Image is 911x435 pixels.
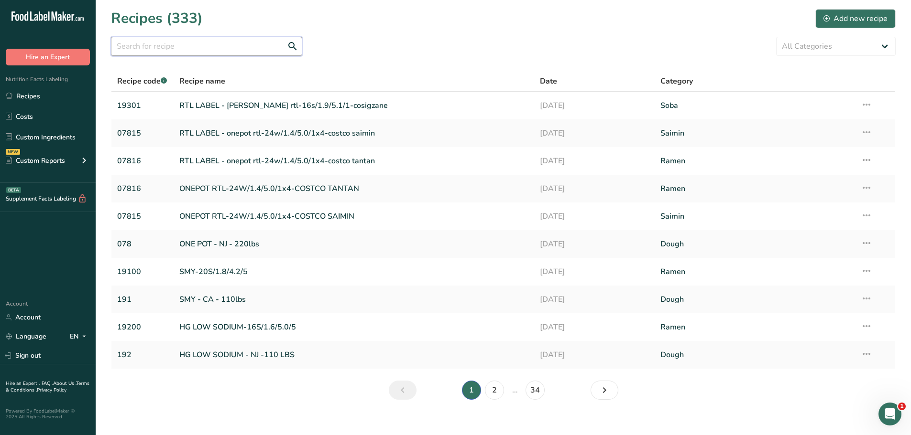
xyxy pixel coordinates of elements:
a: Next page [591,381,618,400]
a: Privacy Policy [37,387,66,393]
a: RTL LABEL - [PERSON_NAME] rtl-16s/1.9/5.1/1-cosigzane [179,95,529,116]
a: ONEPOT RTL-24W/1.4/5.0/1x4-COSTCO SAIMIN [179,206,529,226]
a: [DATE] [540,179,649,199]
a: 07815 [117,206,168,226]
button: Hire an Expert [6,49,90,65]
a: [DATE] [540,95,649,116]
a: 192 [117,345,168,365]
a: 078 [117,234,168,254]
a: Ramen [660,317,849,337]
div: Custom Reports [6,156,65,166]
div: NEW [6,149,20,155]
a: Previous page [389,381,417,400]
a: HG LOW SODIUM-16S/1.6/5.0/5 [179,317,529,337]
a: 19301 [117,95,168,116]
a: Ramen [660,262,849,282]
a: Page 2. [485,381,504,400]
h1: Recipes (333) [111,8,203,29]
a: SMY - CA - 110lbs [179,289,529,309]
span: Category [660,75,693,87]
a: RTL LABEL - onepot rtl-24w/1.4/5.0/1x4-costco tantan [179,151,529,171]
a: [DATE] [540,345,649,365]
span: Recipe code [117,76,167,86]
div: EN [70,331,90,342]
a: 07815 [117,123,168,143]
a: 19100 [117,262,168,282]
a: RTL LABEL - onepot rtl-24w/1.4/5.0/1x4-costco saimin [179,123,529,143]
a: Ramen [660,151,849,171]
a: 19200 [117,317,168,337]
a: Dough [660,289,849,309]
a: ONEPOT RTL-24W/1.4/5.0/1x4-COSTCO TANTAN [179,179,529,199]
a: Saimin [660,123,849,143]
a: Terms & Conditions . [6,380,89,393]
a: About Us . [53,380,76,387]
a: Soba [660,95,849,116]
a: Dough [660,345,849,365]
div: Add new recipe [823,13,888,24]
a: FAQ . [42,380,53,387]
a: Ramen [660,179,849,199]
a: Dough [660,234,849,254]
input: Search for recipe [111,37,302,56]
span: Recipe name [179,75,225,87]
span: Date [540,75,557,87]
a: [DATE] [540,151,649,171]
a: Hire an Expert . [6,380,40,387]
a: 07816 [117,179,168,199]
span: 1 [898,403,906,410]
a: [DATE] [540,262,649,282]
div: BETA [6,187,21,193]
div: Powered By FoodLabelMaker © 2025 All Rights Reserved [6,408,90,420]
a: [DATE] [540,123,649,143]
a: SMY-20S/1.8/4.2/5 [179,262,529,282]
a: Page 34. [526,381,545,400]
a: 07816 [117,151,168,171]
a: [DATE] [540,234,649,254]
iframe: Intercom live chat [878,403,901,425]
a: [DATE] [540,317,649,337]
a: [DATE] [540,206,649,226]
a: 191 [117,289,168,309]
a: Saimin [660,206,849,226]
a: ONE POT - NJ - 220lbs [179,234,529,254]
button: Add new recipe [815,9,896,28]
a: HG LOW SODIUM - NJ -110 LBS [179,345,529,365]
a: [DATE] [540,289,649,309]
a: Language [6,328,46,345]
